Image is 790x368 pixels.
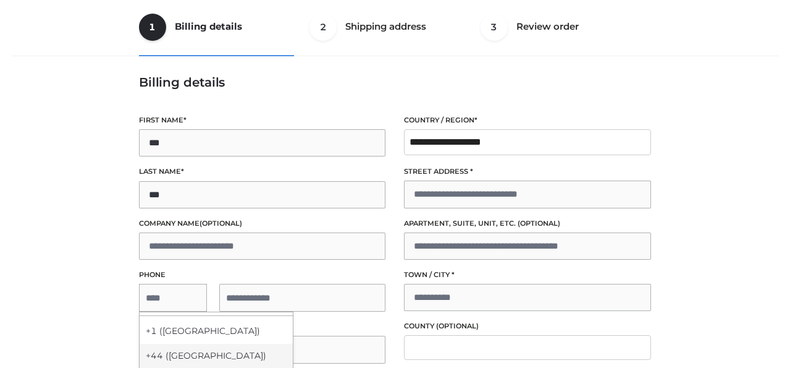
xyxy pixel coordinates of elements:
[404,114,651,126] label: Country / Region
[140,319,293,344] div: +1 ([GEOGRAPHIC_DATA])
[139,218,386,229] label: Company name
[404,166,651,178] label: Street address
[404,269,651,281] label: Town / City
[139,269,386,281] label: Phone
[139,166,386,178] label: Last name
[436,322,479,330] span: (optional)
[404,218,651,229] label: Apartment, suite, unit, etc.
[139,75,651,90] h3: Billing details
[139,114,386,126] label: First name
[404,320,651,332] label: County
[200,219,242,228] span: (optional)
[518,219,560,228] span: (optional)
